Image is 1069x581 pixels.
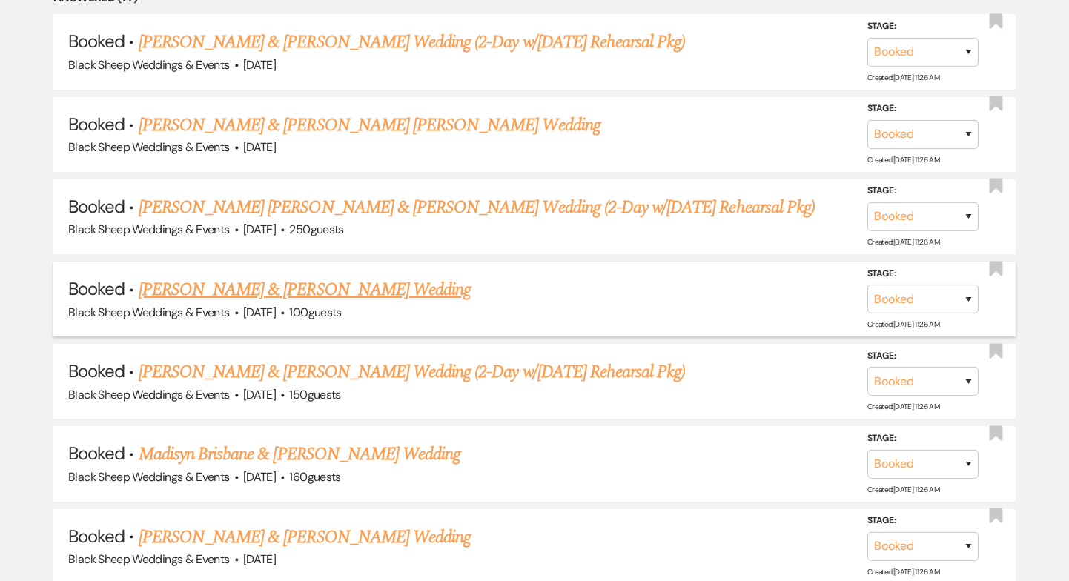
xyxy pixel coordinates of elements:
label: Stage: [867,101,979,117]
span: Black Sheep Weddings & Events [68,139,229,155]
span: Booked [68,195,125,218]
span: 160 guests [289,469,340,485]
span: Black Sheep Weddings & Events [68,469,229,485]
span: Booked [68,113,125,136]
span: Created: [DATE] 11:26 AM [867,237,939,247]
span: [DATE] [243,387,276,402]
span: Booked [68,277,125,300]
span: Created: [DATE] 11:26 AM [867,484,939,494]
label: Stage: [867,19,979,35]
span: Created: [DATE] 11:26 AM [867,402,939,411]
a: [PERSON_NAME] & [PERSON_NAME] Wedding (2-Day w/[DATE] Rehearsal Pkg) [139,359,686,385]
span: Black Sheep Weddings & Events [68,551,229,567]
span: [DATE] [243,222,276,237]
span: 250 guests [289,222,343,237]
span: 100 guests [289,305,341,320]
label: Stage: [867,513,979,529]
span: Black Sheep Weddings & Events [68,387,229,402]
a: [PERSON_NAME] & [PERSON_NAME] Wedding (2-Day w/[DATE] Rehearsal Pkg) [139,29,686,56]
span: Booked [68,525,125,548]
a: [PERSON_NAME] [PERSON_NAME] & [PERSON_NAME] Wedding (2-Day w/[DATE] Rehearsal Pkg) [139,194,815,221]
label: Stage: [867,183,979,199]
span: Created: [DATE] 11:26 AM [867,73,939,82]
span: [DATE] [243,305,276,320]
label: Stage: [867,265,979,282]
span: [DATE] [243,469,276,485]
a: [PERSON_NAME] & [PERSON_NAME] [PERSON_NAME] Wedding [139,112,600,139]
span: Booked [68,359,125,382]
span: Booked [68,442,125,465]
span: Black Sheep Weddings & Events [68,305,229,320]
span: Created: [DATE] 11:26 AM [867,155,939,165]
span: Black Sheep Weddings & Events [68,57,229,73]
a: [PERSON_NAME] & [PERSON_NAME] Wedding [139,276,471,303]
span: [DATE] [243,551,276,567]
a: Madisyn Brisbane & [PERSON_NAME] Wedding [139,441,461,468]
span: Black Sheep Weddings & Events [68,222,229,237]
span: Booked [68,30,125,53]
span: Created: [DATE] 11:26 AM [867,567,939,577]
span: 150 guests [289,387,340,402]
span: [DATE] [243,139,276,155]
label: Stage: [867,431,979,447]
label: Stage: [867,348,979,365]
span: [DATE] [243,57,276,73]
a: [PERSON_NAME] & [PERSON_NAME] Wedding [139,524,471,551]
span: Created: [DATE] 11:26 AM [867,319,939,329]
